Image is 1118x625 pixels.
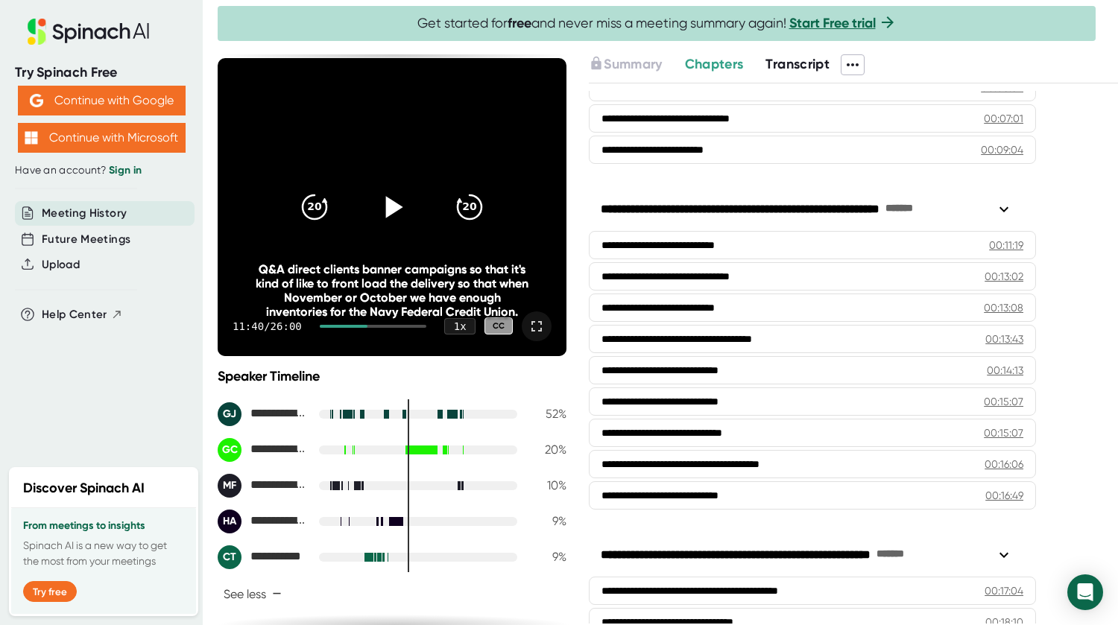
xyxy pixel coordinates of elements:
[253,262,532,319] div: Q&A direct clients banner campaigns so that it's kind of like to front load the delivery so that ...
[15,64,188,81] div: Try Spinach Free
[42,256,80,273] button: Upload
[765,56,830,72] span: Transcript
[589,54,662,74] button: Summary
[984,300,1023,315] div: 00:13:08
[985,488,1023,503] div: 00:16:49
[218,510,241,533] div: HA
[604,56,662,72] span: Summary
[508,15,531,31] b: free
[233,320,302,332] div: 11:40 / 26:00
[789,15,876,31] a: Start Free trial
[42,205,127,222] button: Meeting History
[985,269,1023,284] div: 00:13:02
[218,438,307,462] div: Guia Crebillo
[218,581,288,607] button: See less−
[18,86,186,115] button: Continue with Google
[23,520,184,532] h3: From meetings to insights
[218,402,307,426] div: Guy McCardle, Jr.
[272,588,282,600] span: −
[218,545,307,569] div: Cris Tagupa
[685,54,744,74] button: Chapters
[987,363,1023,378] div: 00:14:13
[417,15,897,32] span: Get started for and never miss a meeting summary again!
[42,306,123,323] button: Help Center
[484,317,513,334] div: CC
[30,94,43,107] img: Aehbyd4JwY73AAAAAElFTkSuQmCC
[984,425,1023,440] div: 00:15:07
[685,56,744,72] span: Chapters
[529,514,566,528] div: 9 %
[109,164,142,177] a: Sign in
[529,407,566,421] div: 52 %
[218,438,241,462] div: GC
[1067,574,1103,610] div: Open Intercom Messenger
[218,368,566,384] div: Speaker Timeline
[529,442,566,457] div: 20 %
[984,394,1023,409] div: 00:15:07
[529,478,566,492] div: 10 %
[23,581,77,602] button: Try free
[985,583,1023,598] div: 00:17:04
[23,538,184,569] p: Spinach AI is a new way to get the most from your meetings
[981,142,1023,157] div: 00:09:04
[42,231,130,248] button: Future Meetings
[42,306,107,323] span: Help Center
[765,54,830,74] button: Transcript
[218,545,241,569] div: CT
[218,474,241,498] div: MF
[444,318,476,334] div: 1 x
[984,111,1023,126] div: 00:07:01
[589,54,684,75] div: Upgrade to access
[23,478,145,498] h2: Discover Spinach AI
[989,238,1023,253] div: 00:11:19
[15,164,188,177] div: Have an account?
[985,457,1023,472] div: 00:16:06
[985,331,1023,346] div: 00:13:43
[218,402,241,426] div: GJ
[18,123,186,153] button: Continue with Microsoft
[529,550,566,564] div: 9 %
